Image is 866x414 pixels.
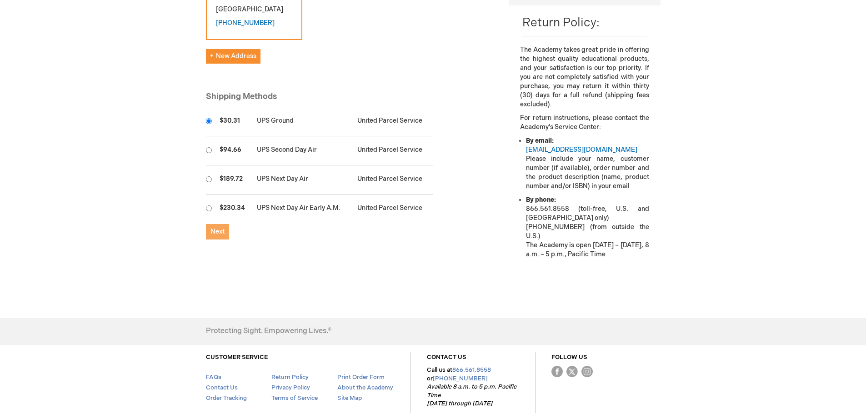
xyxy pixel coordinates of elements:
[220,204,245,212] span: $230.34
[452,366,491,374] a: 866.561.8558
[566,366,578,377] img: Twitter
[210,228,225,235] span: Next
[526,146,637,154] a: [EMAIL_ADDRESS][DOMAIN_NAME]
[581,366,593,377] img: instagram
[220,175,243,183] span: $189.72
[427,354,466,361] a: CONTACT US
[551,354,587,361] a: FOLLOW US
[206,374,221,381] a: FAQs
[206,327,331,335] h4: Protecting Sight. Empowering Lives.®
[206,224,229,239] button: Next
[520,45,649,109] p: The Academy takes great pride in offering the highest quality educational products, and your sati...
[337,394,362,402] a: Site Map
[206,91,496,108] div: Shipping Methods
[206,394,247,402] a: Order Tracking
[210,52,256,60] span: New Address
[427,366,519,408] p: Call us at or
[252,136,353,165] td: UPS Second Day Air
[271,374,309,381] a: Return Policy
[520,114,649,132] p: For return instructions, please contact the Academy’s Service Center:
[206,384,238,391] a: Contact Us
[433,375,488,382] a: [PHONE_NUMBER]
[526,136,649,191] li: Please include your name, customer number (if available), order number and the product descriptio...
[252,165,353,195] td: UPS Next Day Air
[353,195,433,224] td: United Parcel Service
[526,196,556,204] strong: By phone:
[522,16,600,30] span: Return Policy:
[353,165,433,195] td: United Parcel Service
[271,394,318,402] a: Terms of Service
[337,374,385,381] a: Print Order Form
[206,49,260,64] button: New Address
[526,137,554,145] strong: By email:
[526,195,649,259] li: 866.561.8558 (toll-free, U.S. and [GEOGRAPHIC_DATA] only) [PHONE_NUMBER] (from outside the U.S.) ...
[220,146,241,154] span: $94.66
[252,107,353,136] td: UPS Ground
[271,384,310,391] a: Privacy Policy
[206,354,268,361] a: CUSTOMER SERVICE
[216,19,275,27] a: [PHONE_NUMBER]
[220,117,240,125] span: $30.31
[551,366,563,377] img: Facebook
[252,195,353,224] td: UPS Next Day Air Early A.M.
[427,383,516,407] em: Available 8 a.m. to 5 p.m. Pacific Time [DATE] through [DATE]
[337,384,393,391] a: About the Academy
[353,107,433,136] td: United Parcel Service
[353,136,433,165] td: United Parcel Service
